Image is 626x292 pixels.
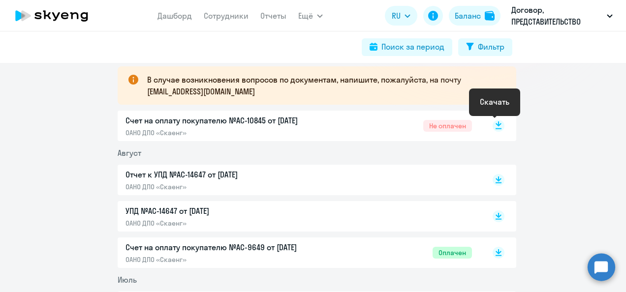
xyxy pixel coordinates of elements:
[433,247,472,259] span: Оплачен
[125,115,332,126] p: Счет на оплату покупателю №AC-10845 от [DATE]
[125,182,332,191] p: ОАНО ДПО «Скаенг»
[125,169,332,180] p: Отчет к УПД №AC-14647 от [DATE]
[458,38,512,56] button: Фильтр
[118,148,141,158] span: Август
[125,205,332,217] p: УПД №AC-14647 от [DATE]
[423,120,472,132] span: Не оплачен
[125,205,472,228] a: УПД №AC-14647 от [DATE]ОАНО ДПО «Скаенг»
[125,115,472,137] a: Счет на оплату покупателю №AC-10845 от [DATE]ОАНО ДПО «Скаенг»Не оплачен
[381,41,444,53] div: Поиск за период
[455,10,481,22] div: Баланс
[298,10,313,22] span: Ещё
[449,6,501,26] button: Балансbalance
[118,275,137,285] span: Июль
[485,11,495,21] img: balance
[125,128,332,137] p: ОАНО ДПО «Скаенг»
[157,11,192,21] a: Дашборд
[260,11,286,21] a: Отчеты
[125,255,332,264] p: ОАНО ДПО «Скаенг»
[362,38,452,56] button: Поиск за период
[125,241,472,264] a: Счет на оплату покупателю №AC-9649 от [DATE]ОАНО ДПО «Скаенг»Оплачен
[478,41,504,53] div: Фильтр
[392,10,401,22] span: RU
[385,6,417,26] button: RU
[511,4,603,28] p: Договор, ПРЕДСТАВИТЕЛЬСТВО ЕВРОПЕЙСКОГО АО BIONORICA SE([GEOGRAPHIC_DATA])
[298,6,323,26] button: Ещё
[506,4,618,28] button: Договор, ПРЕДСТАВИТЕЛЬСТВО ЕВРОПЕЙСКОГО АО BIONORICA SE([GEOGRAPHIC_DATA])
[204,11,249,21] a: Сотрудники
[147,74,499,97] p: В случае возникновения вопросов по документам, напишите, пожалуйста, на почту [EMAIL_ADDRESS][DOM...
[125,241,332,253] p: Счет на оплату покупателю №AC-9649 от [DATE]
[125,219,332,228] p: ОАНО ДПО «Скаенг»
[480,96,509,108] div: Скачать
[125,169,472,191] a: Отчет к УПД №AC-14647 от [DATE]ОАНО ДПО «Скаенг»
